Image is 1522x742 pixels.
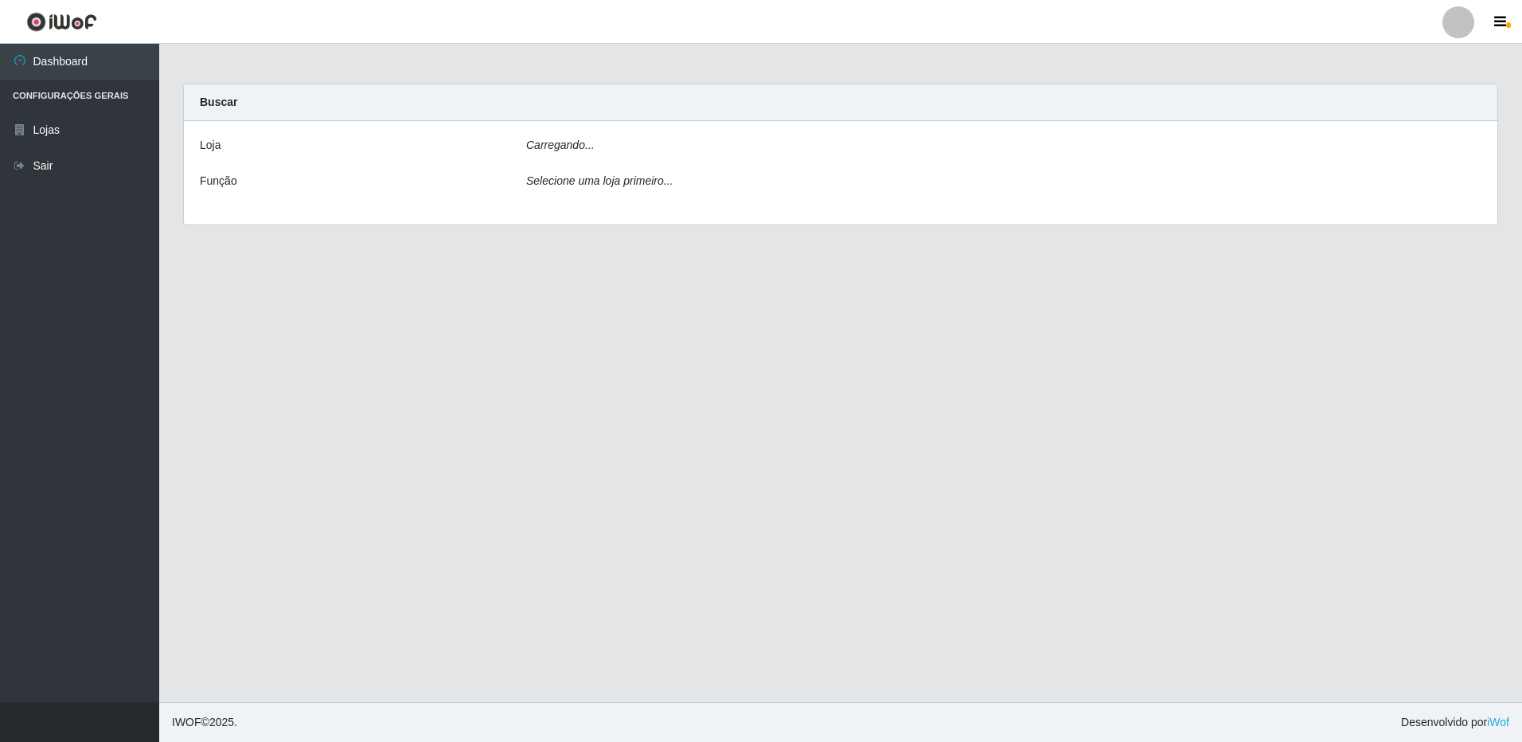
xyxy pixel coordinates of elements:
i: Selecione uma loja primeiro... [526,174,673,187]
span: © 2025 . [172,714,237,731]
strong: Buscar [200,96,237,108]
label: Função [200,173,237,189]
i: Carregando... [526,139,595,151]
label: Loja [200,137,220,154]
span: Desenvolvido por [1401,714,1509,731]
span: IWOF [172,716,201,728]
a: iWof [1487,716,1509,728]
img: CoreUI Logo [26,12,97,32]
